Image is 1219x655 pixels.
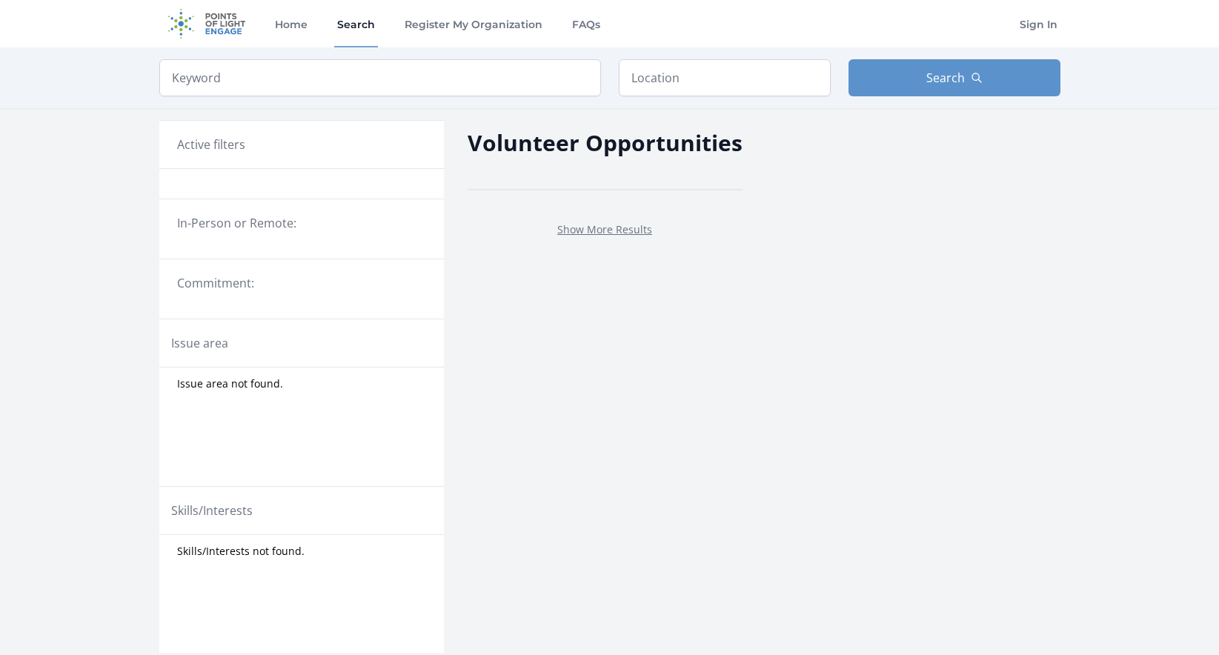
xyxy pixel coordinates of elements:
legend: In-Person or Remote: [177,214,426,232]
a: Show More Results [557,222,652,236]
legend: Commitment: [177,274,426,292]
span: Skills/Interests not found. [177,544,305,559]
button: Search [848,59,1060,96]
h3: Active filters [177,136,245,153]
legend: Skills/Interests [171,502,253,519]
input: Location [619,59,831,96]
span: Issue area not found. [177,376,283,391]
legend: Issue area [171,334,228,352]
h2: Volunteer Opportunities [468,126,743,159]
span: Search [926,69,965,87]
input: Keyword [159,59,601,96]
